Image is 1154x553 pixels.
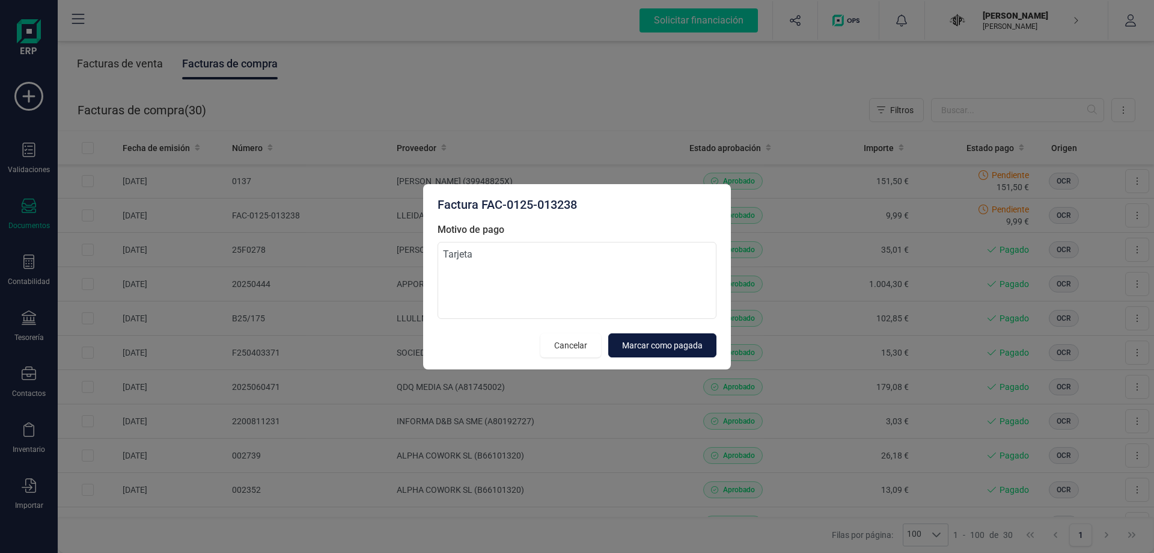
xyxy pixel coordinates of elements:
div: Factura FAC-0125-013238 [438,196,716,213]
span: Marcar como pagada [622,339,703,351]
textarea: Tarjeta [438,242,716,319]
label: Motivo de pago [438,223,716,237]
span: Cancelar [554,339,587,351]
button: Marcar como pagada [608,333,716,357]
button: Cancelar [540,333,601,357]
